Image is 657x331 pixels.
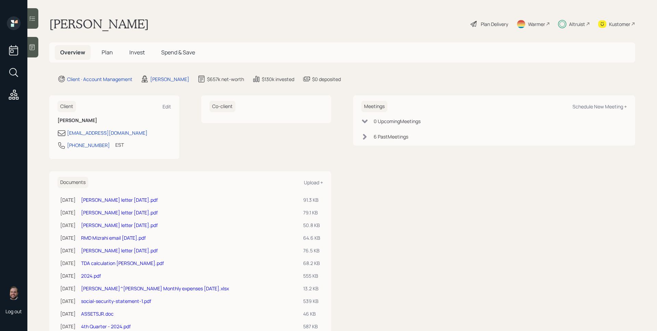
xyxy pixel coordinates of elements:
h6: Client [57,101,76,112]
div: [DATE] [60,234,76,241]
h6: Co-client [209,101,235,112]
div: [EMAIL_ADDRESS][DOMAIN_NAME] [67,129,147,136]
a: social-security-statement-1.pdf [81,298,151,304]
div: [DATE] [60,209,76,216]
a: [PERSON_NAME] letter [DATE].pdf [81,222,158,228]
a: [PERSON_NAME] letter [DATE].pdf [81,197,158,203]
div: $657k net-worth [207,76,244,83]
div: Upload + [304,179,323,186]
div: $0 deposited [312,76,341,83]
div: Kustomer [609,21,630,28]
div: [DATE] [60,260,76,267]
div: [DATE] [60,247,76,254]
div: [DATE] [60,196,76,203]
a: TDA calculation [PERSON_NAME].pdf [81,260,164,266]
div: [PHONE_NUMBER] [67,142,110,149]
div: Edit [163,103,171,110]
div: 0 Upcoming Meeting s [374,118,421,125]
div: 79.1 KB [303,209,320,216]
div: $130k invested [262,76,294,83]
h6: Documents [57,177,88,188]
div: 68.2 KB [303,260,320,267]
h6: [PERSON_NAME] [57,118,171,123]
div: 64.6 KB [303,234,320,241]
div: [DATE] [60,222,76,229]
div: EST [115,141,124,148]
div: Schedule New Meeting + [572,103,627,110]
div: [DATE] [60,272,76,279]
a: 2024.pdf [81,273,101,279]
a: [PERSON_NAME]^[PERSON_NAME] Monthly expenses [DATE].xlsx [81,285,229,292]
div: 50.8 KB [303,222,320,229]
a: RMD Mizrahi email [DATE].pdf [81,235,146,241]
div: 539 KB [303,297,320,305]
div: Plan Delivery [481,21,508,28]
div: [DATE] [60,310,76,317]
span: Invest [129,49,145,56]
div: 6 Past Meeting s [374,133,408,140]
div: Client · Account Management [67,76,132,83]
div: [DATE] [60,285,76,292]
div: Warmer [528,21,545,28]
div: 555 KB [303,272,320,279]
div: Log out [5,308,22,315]
a: [PERSON_NAME] letter [DATE].pdf [81,209,158,216]
div: [PERSON_NAME] [150,76,189,83]
img: james-distasi-headshot.png [7,286,21,300]
div: 13.2 KB [303,285,320,292]
div: 587 KB [303,323,320,330]
a: [PERSON_NAME] letter [DATE].pdf [81,247,158,254]
div: Altruist [569,21,585,28]
div: [DATE] [60,323,76,330]
span: Spend & Save [161,49,195,56]
h6: Meetings [361,101,387,112]
a: 4th Quarter - 2024.pdf [81,323,131,330]
h1: [PERSON_NAME] [49,16,149,31]
div: 46 KB [303,310,320,317]
div: [DATE] [60,297,76,305]
div: 91.3 KB [303,196,320,203]
span: Overview [60,49,85,56]
div: 76.5 KB [303,247,320,254]
a: ASSETSJR.doc [81,310,114,317]
span: Plan [102,49,113,56]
